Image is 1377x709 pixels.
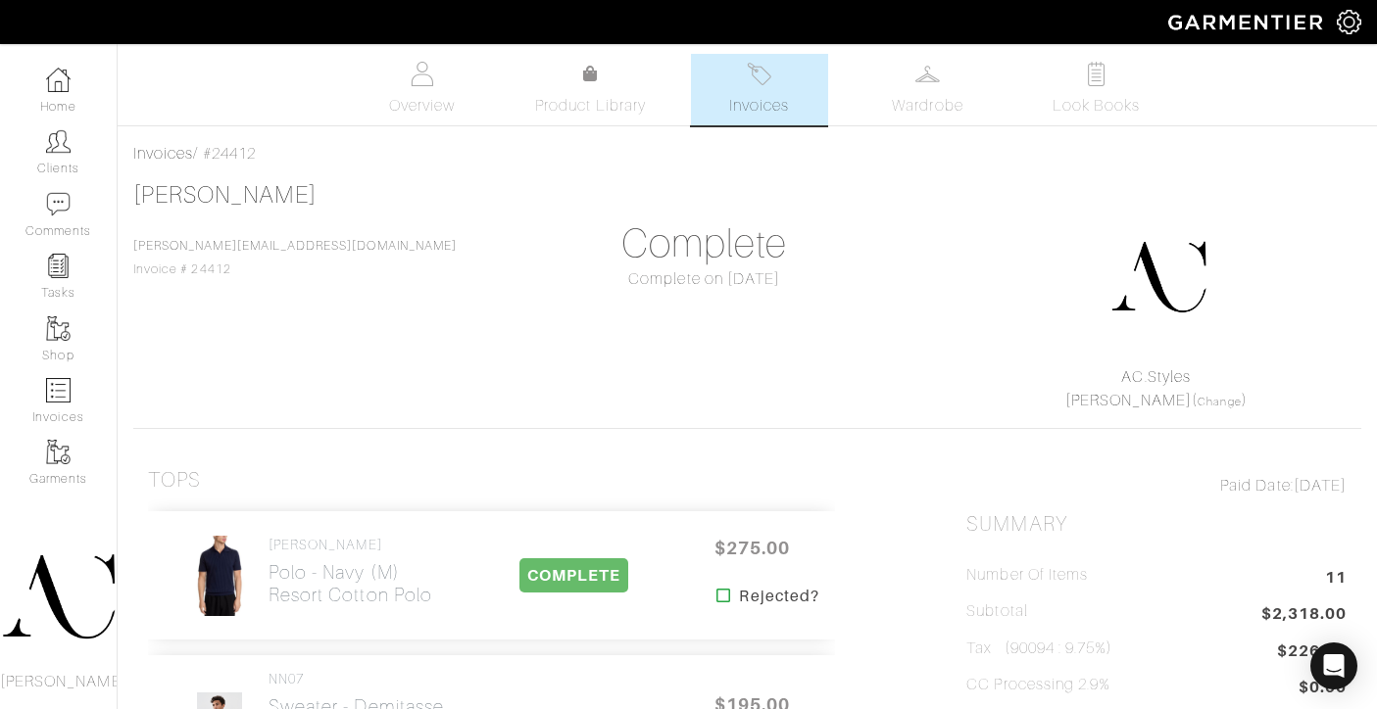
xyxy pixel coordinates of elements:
h1: Complete [515,220,895,267]
a: Invoices [133,145,193,163]
img: dashboard-icon-dbcd8f5a0b271acd01030246c82b418ddd0df26cd7fceb0bd07c9910d44c42f6.png [46,68,71,92]
a: [PERSON_NAME] [133,182,317,208]
h4: [PERSON_NAME] [269,537,432,553]
a: Overview [354,54,491,125]
span: Invoices [729,94,789,118]
div: / #24412 [133,142,1361,165]
img: basicinfo-40fd8af6dae0f16599ec9e87c0ef1c0a1fdea2edbe929e3d69a839185d80c458.svg [410,62,434,86]
span: $226.01 [1277,639,1347,663]
span: $0.00 [1299,676,1347,702]
h4: NN07 [269,671,463,687]
span: Overview [389,94,455,118]
strong: Rejected? [739,585,818,608]
h5: Tax (90094 : 9.75%) [966,639,1112,658]
img: garmentier-logo-header-white-b43fb05a5012e4ada735d5af1a66efaba907eab6374d6393d1fbf88cb4ef424d.png [1158,5,1337,39]
a: AC.Styles [1121,368,1190,386]
h5: Number of Items [966,566,1088,585]
a: Look Books [1028,54,1165,125]
img: orders-icon-0abe47150d42831381b5fb84f609e132dff9fe21cb692f30cb5eec754e2cba89.png [46,378,71,402]
a: [PERSON_NAME] Polo - Navy (M)Resort Cotton Polo [269,537,432,606]
h2: Polo - Navy (M) Resort Cotton Polo [269,561,432,606]
img: gear-icon-white-bd11855cb880d31180b6d7d6211b90ccbf57a29d726f0c71d8c61bd08dd39cc2.png [1337,10,1361,34]
span: $2,318.00 [1261,602,1347,629]
a: Product Library [522,63,660,118]
img: garments-icon-b7da505a4dc4fd61783c78ac3ca0ef83fa9d6f193b1c9dc38574b1d14d53ca28.png [46,316,71,341]
h3: Tops [148,468,201,493]
img: clients-icon-6bae9207a08558b7cb47a8932f037763ab4055f8c8b6bfacd5dc20c3e0201464.png [46,129,71,154]
span: 11 [1325,566,1347,592]
div: Open Intercom Messenger [1310,642,1357,689]
div: Complete on [DATE] [515,267,895,291]
img: orders-27d20c2124de7fd6de4e0e44c1d41de31381a507db9b33961299e4e07d508b8c.svg [747,62,771,86]
span: COMPLETE [519,558,628,592]
div: ( ) [974,365,1338,412]
h5: Subtotal [966,602,1027,621]
img: reminder-icon-8004d30b9f0a5d33ae49ab947aed9ed385cf756f9e5892f1edd6e32f2345188e.png [46,254,71,278]
img: DupYt8CPKc6sZyAt3svX5Z74.png [1109,228,1207,326]
span: Wardrobe [892,94,962,118]
span: Paid Date: [1220,477,1294,495]
img: uoUwuKZmudUfyuf2DDfWYdwM [186,535,253,617]
a: Change [1198,396,1241,407]
span: Product Library [535,94,646,118]
img: wardrobe-487a4870c1b7c33e795ec22d11cfc2ed9d08956e64fb3008fe2437562e282088.svg [915,62,940,86]
a: Invoices [691,54,828,125]
h2: Summary [966,512,1347,537]
div: [DATE] [966,474,1347,497]
img: todo-9ac3debb85659649dc8f770b8b6100bb5dab4b48dedcbae339e5042a72dfd3cc.svg [1084,62,1108,86]
h5: CC Processing 2.9% [966,676,1110,694]
a: [PERSON_NAME] [1065,392,1193,409]
a: [PERSON_NAME][EMAIL_ADDRESS][DOMAIN_NAME] [133,239,457,253]
a: Wardrobe [860,54,997,125]
span: Invoice # 24412 [133,239,457,276]
span: Look Books [1053,94,1140,118]
img: comment-icon-a0a6a9ef722e966f86d9cbdc48e553b5cf19dbc54f86b18d962a5391bc8f6eb6.png [46,192,71,216]
span: $275.00 [693,527,811,569]
img: garments-icon-b7da505a4dc4fd61783c78ac3ca0ef83fa9d6f193b1c9dc38574b1d14d53ca28.png [46,440,71,464]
